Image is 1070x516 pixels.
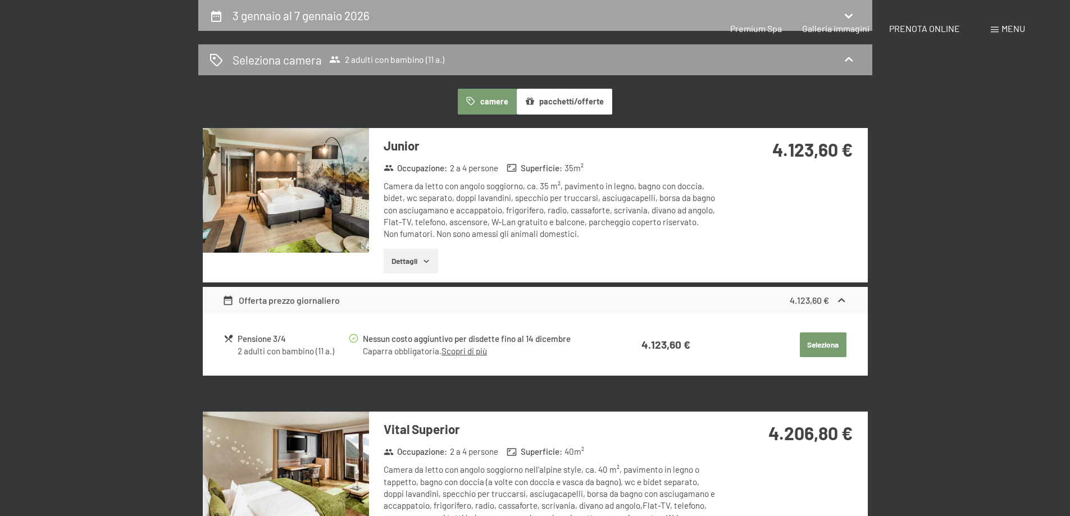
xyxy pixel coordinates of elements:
span: 35 m² [564,162,584,174]
img: mss_renderimg.php [203,128,369,253]
strong: Occupazione : [384,446,448,458]
span: 2 adulti con bambino (11 a.) [329,54,444,65]
div: Nessun costo aggiuntivo per disdette fino al 14 dicembre [363,332,597,345]
h2: Seleziona camera [233,52,322,68]
h3: Junior [384,137,718,154]
div: Offerta prezzo giornaliero [222,294,340,307]
strong: 4.206,80 € [768,422,853,444]
strong: Superficie : [507,162,562,174]
div: Offerta prezzo giornaliero4.123,60 € [203,287,868,314]
span: Menu [1001,23,1025,34]
button: pacchetti/offerte [517,89,612,115]
a: Premium Spa [730,23,782,34]
strong: Superficie : [507,446,562,458]
button: Dettagli [384,249,438,273]
div: Caparra obbligatoria. [363,345,597,357]
div: 2 adulti con bambino (11 a.) [238,345,347,357]
span: 2 a 4 persone [450,162,498,174]
strong: Occupazione : [384,162,448,174]
div: Camera da letto con angolo soggiorno, ca. 35 m², pavimento in legno, bagno con doccia, bidet, wc ... [384,180,718,240]
button: Seleziona [800,332,846,357]
h3: Vital Superior [384,421,718,438]
a: PRENOTA ONLINE [889,23,960,34]
span: 2 a 4 persone [450,446,498,458]
strong: 4.123,60 € [641,338,690,351]
a: Galleria immagini [802,23,869,34]
span: 40 m² [564,446,584,458]
div: Pensione 3/4 [238,332,347,345]
a: Scopri di più [441,346,487,356]
button: camere [458,89,516,115]
strong: 4.123,60 € [772,139,853,160]
strong: 4.123,60 € [790,295,829,305]
h2: 3 gennaio al 7 gennaio 2026 [233,8,370,22]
